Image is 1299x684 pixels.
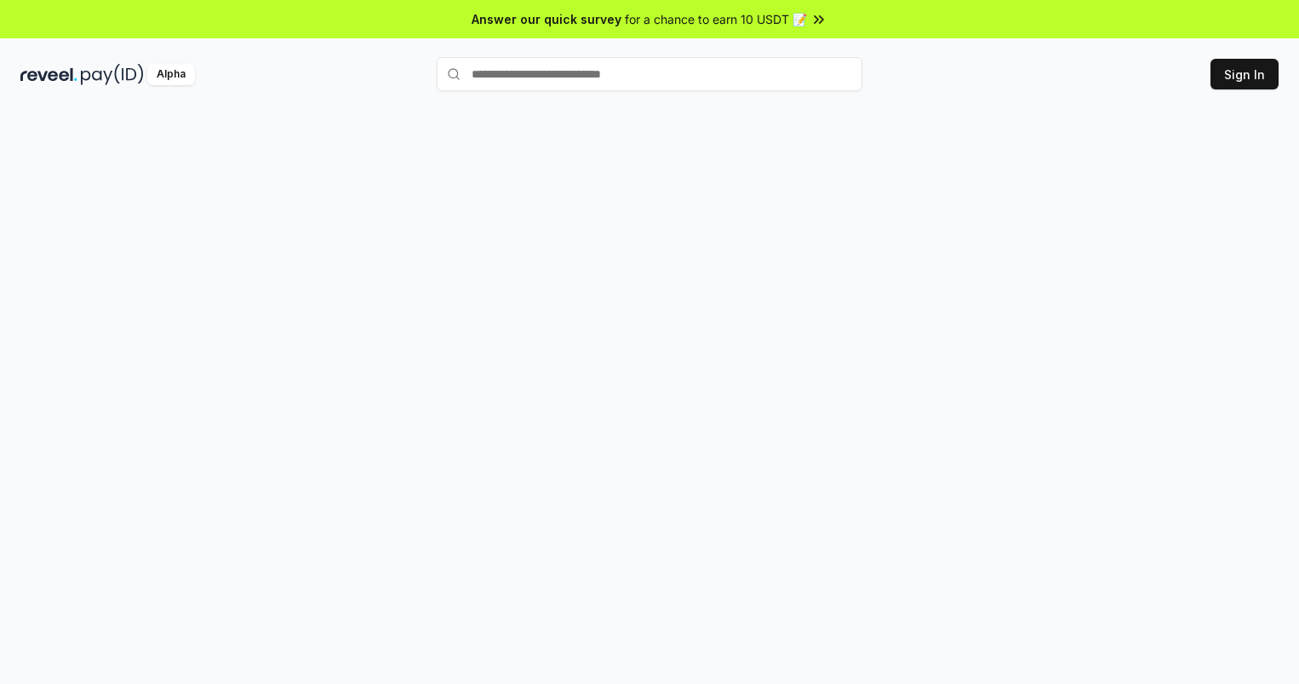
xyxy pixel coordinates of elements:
div: Alpha [147,64,195,85]
img: reveel_dark [20,64,77,85]
span: Answer our quick survey [472,10,621,28]
img: pay_id [81,64,144,85]
span: for a chance to earn 10 USDT 📝 [625,10,807,28]
button: Sign In [1210,59,1279,89]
